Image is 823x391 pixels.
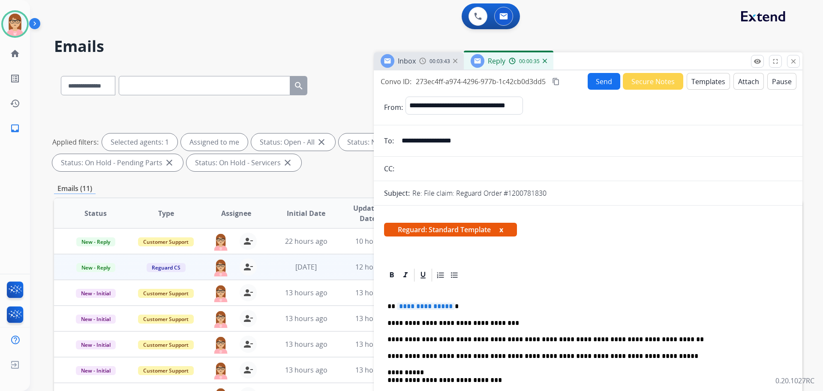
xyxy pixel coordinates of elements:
span: 13 hours ago [285,339,327,349]
div: Status: New - Initial [339,133,429,151]
div: Bold [385,269,398,282]
span: 13 hours ago [355,339,398,349]
span: Customer Support [138,340,194,349]
img: agent-avatar [212,258,229,276]
img: agent-avatar [212,284,229,302]
span: 13 hours ago [285,365,327,375]
mat-icon: person_remove [243,339,253,349]
p: Subject: [384,188,410,198]
span: Reply [488,56,505,66]
img: agent-avatar [212,233,229,251]
div: Selected agents: 1 [102,133,177,151]
mat-icon: fullscreen [772,58,779,65]
span: Reguard CS [147,263,186,272]
span: Customer Support [138,366,194,375]
mat-icon: search [294,81,304,91]
div: Status: On Hold - Servicers [186,154,301,171]
div: Italic [399,269,412,282]
img: agent-avatar [212,310,229,328]
span: 12 hours ago [355,262,398,272]
span: 00:00:35 [519,58,540,65]
span: 00:03:43 [430,58,450,65]
mat-icon: remove_red_eye [754,58,761,65]
span: Initial Date [287,208,325,218]
span: 22 hours ago [285,236,327,246]
span: Customer Support [138,237,194,246]
mat-icon: person_remove [243,288,253,298]
button: x [499,224,503,235]
span: New - Reply [76,263,115,272]
button: Secure Notes [623,73,683,90]
mat-icon: person_remove [243,262,253,272]
h2: Emails [54,38,802,55]
div: Status: On Hold - Pending Parts [52,154,183,171]
button: Pause [767,73,796,90]
span: New - Reply [76,237,115,246]
p: 0.20.1027RC [775,376,814,386]
div: Underline [417,269,430,282]
span: Assignee [221,208,251,218]
mat-icon: close [164,158,174,168]
button: Attach [733,73,764,90]
span: New - Initial [76,315,116,324]
button: Templates [687,73,730,90]
mat-icon: list_alt [10,73,20,84]
span: New - Initial [76,366,116,375]
span: New - Initial [76,340,116,349]
p: Emails (11) [54,183,96,194]
span: 13 hours ago [355,288,398,297]
mat-icon: inbox [10,123,20,133]
span: New - Initial [76,289,116,298]
span: Reguard: Standard Template [384,223,517,236]
span: Inbox [398,56,416,66]
mat-icon: close [790,58,797,65]
div: Status: Open - All [251,133,335,151]
span: 273ec4ff-a974-4296-977b-1c42cb0d3dd5 [416,77,546,86]
span: Customer Support [138,315,194,324]
img: agent-avatar [212,361,229,379]
span: 13 hours ago [355,314,398,323]
p: From: [384,102,403,112]
span: Status [84,208,107,218]
p: To: [384,136,394,146]
div: Bullet List [448,269,461,282]
span: Customer Support [138,289,194,298]
span: Type [158,208,174,218]
img: avatar [3,12,27,36]
span: 10 hours ago [355,236,398,246]
mat-icon: home [10,48,20,59]
p: Applied filters: [52,137,99,147]
span: 13 hours ago [285,314,327,323]
mat-icon: close [282,158,293,168]
span: [DATE] [295,262,317,272]
mat-icon: person_remove [243,236,253,246]
img: agent-avatar [212,336,229,354]
p: Re: File claim: Reguard Order #1200781830 [412,188,547,198]
mat-icon: content_copy [552,78,560,85]
mat-icon: person_remove [243,313,253,324]
mat-icon: person_remove [243,365,253,375]
span: Updated Date [348,203,387,224]
div: Assigned to me [181,133,248,151]
p: Convo ID: [381,76,411,87]
span: 13 hours ago [355,365,398,375]
div: Ordered List [434,269,447,282]
mat-icon: close [316,137,327,147]
span: 13 hours ago [285,288,327,297]
p: CC: [384,164,394,174]
mat-icon: history [10,98,20,109]
button: Send [588,73,620,90]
